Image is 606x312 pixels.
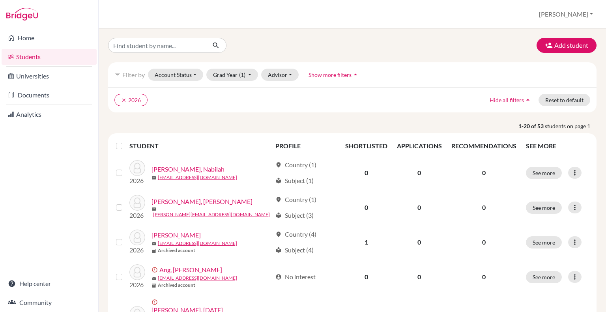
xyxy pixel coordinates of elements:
p: 0 [451,203,516,212]
p: 2026 [129,176,145,185]
span: mail [151,207,156,211]
i: clear [121,97,127,103]
img: Bridge-U [6,8,38,21]
span: students on page 1 [545,122,597,130]
a: Help center [2,276,97,291]
span: error_outline [151,267,159,273]
td: 1 [340,225,392,260]
a: Community [2,295,97,310]
button: clear2026 [114,94,148,106]
td: 0 [392,260,447,294]
th: RECOMMENDATIONS [447,136,521,155]
th: SHORTLISTED [340,136,392,155]
th: STUDENT [129,136,271,155]
td: 0 [392,155,447,190]
div: Subject (4) [275,245,314,255]
div: Country (1) [275,195,316,204]
button: Account Status [148,69,203,81]
img: Ahmad, Nuha [129,230,145,245]
p: 2026 [129,280,145,290]
span: Filter by [122,71,145,78]
button: Show more filtersarrow_drop_up [302,69,366,81]
img: Ang, Jen Son [129,264,145,280]
button: Add student [537,38,597,53]
span: error_outline [151,299,159,305]
td: 0 [392,225,447,260]
span: local_library [275,212,282,219]
td: 0 [392,190,447,225]
span: local_library [275,247,282,253]
a: Ang, [PERSON_NAME] [159,265,222,275]
span: Hide all filters [490,97,524,103]
span: location_on [275,162,282,168]
td: 0 [340,190,392,225]
strong: 1-20 of 53 [518,122,545,130]
img: Abdul Samad, Nabilah [129,160,145,176]
a: [PERSON_NAME] [151,230,201,240]
div: Subject (3) [275,211,314,220]
p: 0 [451,168,516,177]
span: mail [151,241,156,246]
span: account_circle [275,274,282,280]
a: [PERSON_NAME][EMAIL_ADDRESS][DOMAIN_NAME] [153,211,270,218]
a: [EMAIL_ADDRESS][DOMAIN_NAME] [158,240,237,247]
th: PROFILE [271,136,340,155]
i: arrow_drop_up [524,96,532,104]
a: Analytics [2,106,97,122]
img: Achie Kurip, Pullen [129,195,145,211]
div: Subject (1) [275,176,314,185]
p: 0 [451,272,516,282]
button: See more [526,236,562,248]
span: location_on [275,231,282,237]
button: See more [526,202,562,214]
i: filter_list [114,71,121,78]
button: [PERSON_NAME] [535,7,597,22]
span: Show more filters [309,71,352,78]
a: Universities [2,68,97,84]
td: 0 [340,260,392,294]
span: inventory_2 [151,283,156,288]
button: Hide all filtersarrow_drop_up [483,94,539,106]
a: [EMAIL_ADDRESS][DOMAIN_NAME] [158,275,237,282]
i: arrow_drop_up [352,71,359,78]
a: [PERSON_NAME], [PERSON_NAME] [151,197,252,206]
th: SEE MORE [521,136,593,155]
button: See more [526,271,562,283]
span: (1) [239,71,245,78]
th: APPLICATIONS [392,136,447,155]
button: Advisor [261,69,299,81]
p: 0 [451,237,516,247]
span: local_library [275,177,282,184]
a: Home [2,30,97,46]
a: Students [2,49,97,65]
button: Reset to default [539,94,590,106]
span: inventory_2 [151,248,156,253]
a: [EMAIL_ADDRESS][DOMAIN_NAME] [158,174,237,181]
input: Find student by name... [108,38,206,53]
a: Documents [2,87,97,103]
button: See more [526,167,562,179]
span: location_on [275,196,282,203]
b: Archived account [158,247,195,254]
div: Country (4) [275,230,316,239]
div: Country (1) [275,160,316,170]
div: No interest [275,272,316,282]
a: [PERSON_NAME], Nabilah [151,164,224,174]
p: 2026 [129,245,145,255]
p: 2026 [129,211,145,220]
span: mail [151,276,156,281]
button: Grad Year(1) [206,69,258,81]
b: Archived account [158,282,195,289]
td: 0 [340,155,392,190]
span: mail [151,176,156,180]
